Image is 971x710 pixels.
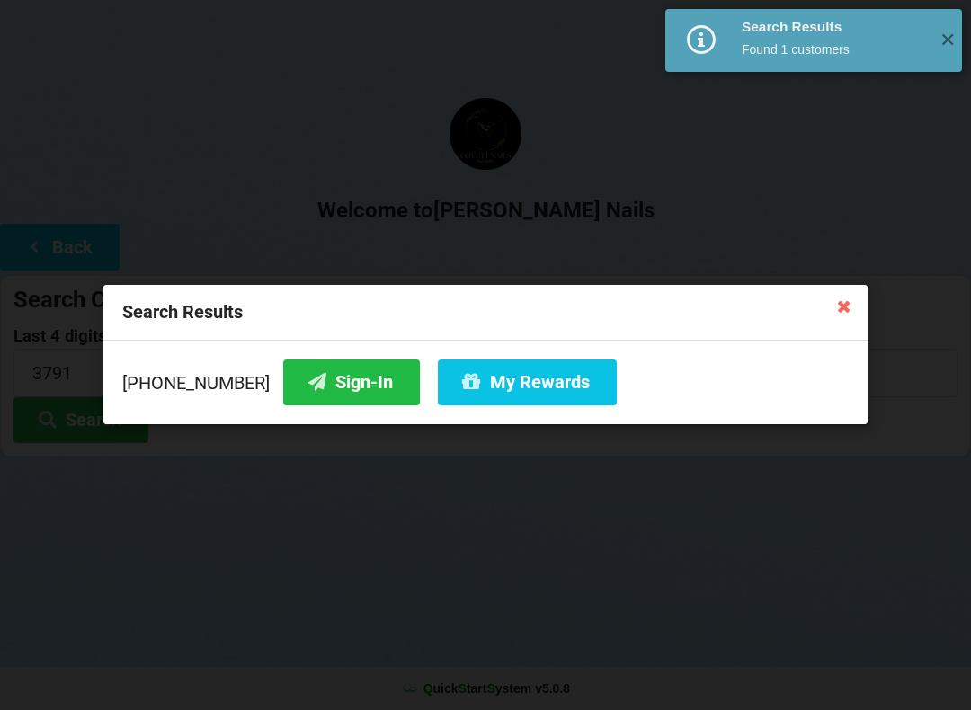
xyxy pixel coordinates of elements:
div: Search Results [103,285,868,341]
button: Sign-In [283,359,420,405]
button: My Rewards [438,359,617,405]
div: Found 1 customers [742,40,926,58]
div: [PHONE_NUMBER] [122,359,849,405]
div: Search Results [742,18,926,36]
